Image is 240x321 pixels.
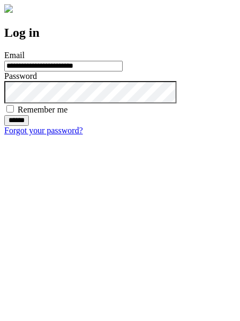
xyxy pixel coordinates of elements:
[4,26,236,40] h2: Log in
[4,71,37,81] label: Password
[4,126,83,135] a: Forgot your password?
[4,51,25,60] label: Email
[4,4,13,13] img: logo-4e3dc11c47720685a147b03b5a06dd966a58ff35d612b21f08c02c0306f2b779.png
[18,105,68,114] label: Remember me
